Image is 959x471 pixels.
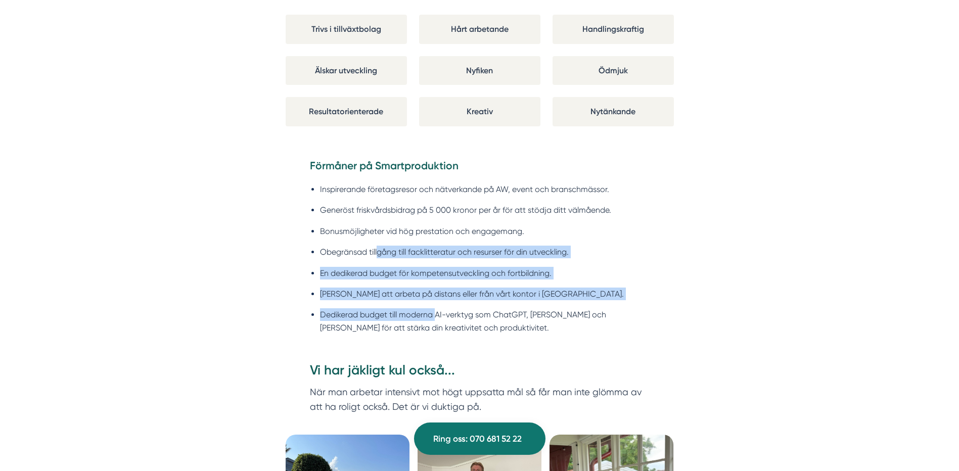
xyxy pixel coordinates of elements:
p: När man arbetar intensivt mot högt uppsatta mål så får man inte glömma av att ha roligt också. De... [310,385,650,414]
div: Nytänkande [553,97,674,126]
li: Dedikerad budget till moderna AI-verktyg som ChatGPT, [PERSON_NAME] och [PERSON_NAME] för att stä... [320,308,650,334]
div: Trivs i tillväxtbolag [286,15,407,43]
div: Resultatorienterade [286,97,407,126]
div: Hårt arbetande [419,15,540,43]
a: Ring oss: 070 681 52 22 [414,422,545,455]
li: [PERSON_NAME] att arbeta på distans eller från vårt kontor i [GEOGRAPHIC_DATA]. [320,288,650,300]
li: Inspirerande företagsresor och nätverkande på AW, event och branschmässor. [320,183,650,196]
div: Nyfiken [419,56,540,85]
li: Obegränsad tillgång till facklitteratur och resurser för din utveckling. [320,246,650,258]
strong: Förmåner på Smartproduktion [310,159,459,172]
span: Ring oss: 070 681 52 22 [433,432,522,446]
li: Generöst friskvårdsbidrag på 5 000 kronor per år för att stödja ditt välmående. [320,204,650,216]
li: En dedikerad budget för kompetensutveckling och fortbildning. [320,267,650,279]
div: Handlingskraftig [553,15,674,43]
div: Älskar utveckling [286,56,407,85]
div: Ödmjuk [553,56,674,85]
li: Bonusmöjligheter vid hög prestation och engagemang. [320,225,650,238]
div: Kreativ [419,97,540,126]
h3: Vi har jäkligt kul också... [310,361,650,385]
